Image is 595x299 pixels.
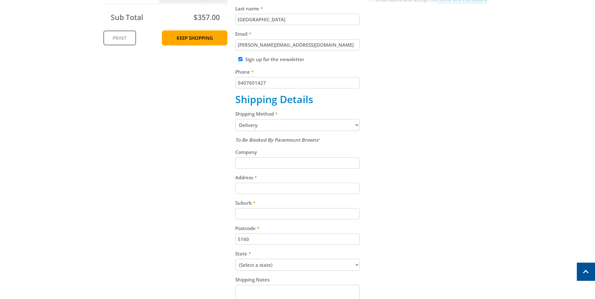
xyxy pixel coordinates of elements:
label: Sign up for the newsletter [245,56,304,62]
label: Last name [235,5,360,12]
a: Keep Shopping [162,30,227,45]
select: Please select a shipping method. [235,119,360,131]
label: Shipping Method [235,110,360,118]
label: Address [235,174,360,181]
em: To Be Booked By Paramount Browns' [235,137,320,143]
input: Please enter your last name. [235,14,360,25]
label: Suburb [235,199,360,207]
select: Please select your state. [235,259,360,271]
label: Company [235,148,360,156]
input: Please enter your suburb. [235,208,360,219]
a: Print [103,30,136,45]
h2: Shipping Details [235,93,360,105]
label: Email [235,30,360,38]
label: Phone [235,68,360,76]
input: Please enter your telephone number. [235,77,360,88]
label: Postcode [235,224,360,232]
span: $357.00 [194,12,220,22]
input: Please enter your postcode. [235,233,360,245]
input: Please enter your address. [235,183,360,194]
span: Sub Total [111,12,143,22]
label: Shipping Notes [235,276,360,283]
label: State [235,250,360,257]
input: Please enter your email address. [235,39,360,50]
